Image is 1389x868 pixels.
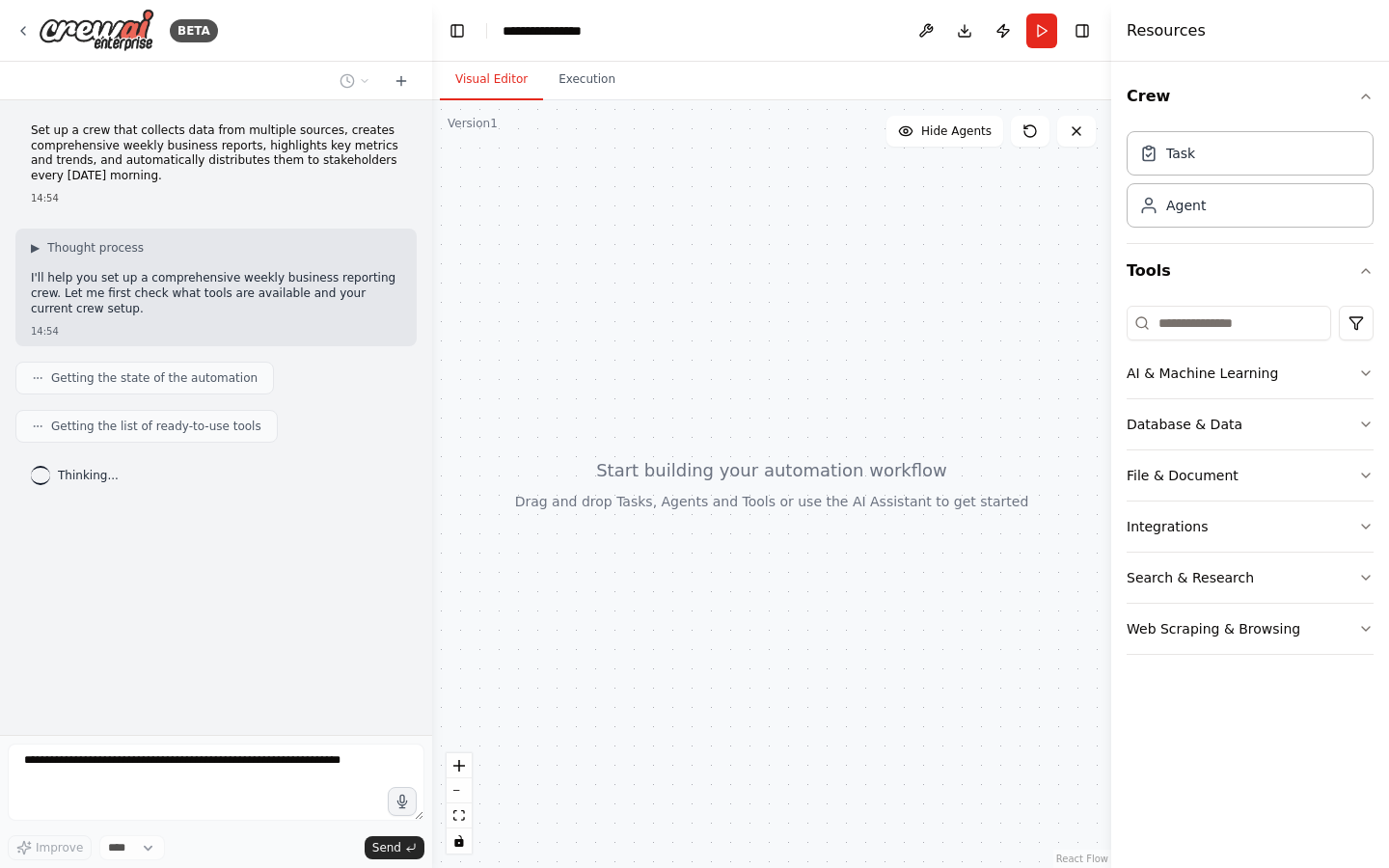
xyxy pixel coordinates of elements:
button: Start a new chat [386,69,417,93]
a: React Flow attribution [1056,854,1108,864]
button: ▶Thought process [31,240,144,256]
button: Tools [1127,244,1374,298]
span: Thought process [47,240,144,256]
button: zoom in [447,753,472,778]
div: 14:54 [31,191,401,205]
button: Hide left sidebar [444,17,471,44]
p: I'll help you set up a comprehensive weekly business reporting crew. Let me first check what tool... [31,271,401,316]
button: Improve [8,835,92,860]
button: Visual Editor [440,60,543,100]
button: Search & Research [1127,553,1374,603]
button: Hide right sidebar [1069,17,1096,44]
button: Execution [543,60,631,100]
span: Hide Agents [921,123,992,139]
span: Improve [36,840,83,855]
div: File & Document [1127,466,1239,485]
button: Hide Agents [886,116,1003,147]
div: 14:54 [31,324,401,339]
button: Switch to previous chat [332,69,378,93]
div: Search & Research [1127,568,1254,587]
div: Tools [1127,298,1374,670]
div: Web Scraping & Browsing [1127,619,1300,638]
button: toggle interactivity [447,828,472,854]
button: Database & Data [1127,399,1374,449]
nav: breadcrumb [503,21,602,41]
div: Task [1166,144,1195,163]
button: AI & Machine Learning [1127,348,1374,398]
div: Crew [1127,123,1374,243]
button: Web Scraping & Browsing [1127,604,1374,654]
span: ▶ [31,240,40,256]
button: Send [365,836,424,859]
div: Agent [1166,196,1206,215]
h4: Resources [1127,19,1206,42]
p: Set up a crew that collects data from multiple sources, creates comprehensive weekly business rep... [31,123,401,183]
div: BETA [170,19,218,42]
div: Database & Data [1127,415,1242,434]
button: fit view [447,803,472,828]
span: Send [372,840,401,855]
div: React Flow controls [447,753,472,854]
div: Integrations [1127,517,1208,536]
span: Thinking... [58,468,119,483]
span: Getting the list of ready-to-use tools [51,419,261,434]
button: Crew [1127,69,1374,123]
div: AI & Machine Learning [1127,364,1278,383]
span: Getting the state of the automation [51,370,258,386]
button: Integrations [1127,502,1374,552]
div: Version 1 [448,116,498,131]
button: zoom out [447,778,472,803]
img: Logo [39,9,154,52]
button: Click to speak your automation idea [388,787,417,816]
button: File & Document [1127,450,1374,501]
